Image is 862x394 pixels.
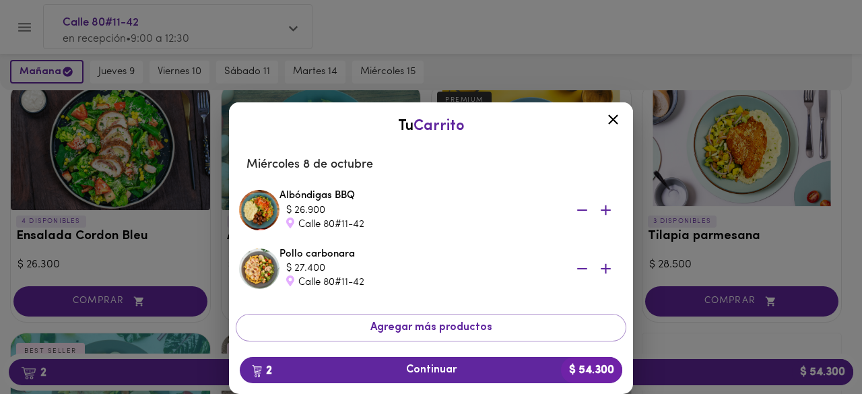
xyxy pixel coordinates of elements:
[239,249,279,289] img: Pollo carbonara
[236,314,626,341] button: Agregar más productos
[239,190,279,230] img: Albóndigas BBQ
[240,357,622,383] button: 2Continuar$ 54.300
[244,362,280,379] b: 2
[279,247,623,290] div: Pollo carbonara
[286,275,556,290] div: Calle 80#11-42
[413,119,465,134] span: Carrito
[286,218,556,232] div: Calle 80#11-42
[247,321,615,334] span: Agregar más productos
[286,261,556,275] div: $ 27.400
[286,203,556,218] div: $ 26.900
[252,364,262,378] img: cart.png
[561,357,622,383] b: $ 54.300
[784,316,849,381] iframe: Messagebird Livechat Widget
[251,364,611,376] span: Continuar
[242,116,620,137] div: Tu
[279,189,623,232] div: Albóndigas BBQ
[236,149,626,181] li: Miércoles 8 de octubre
